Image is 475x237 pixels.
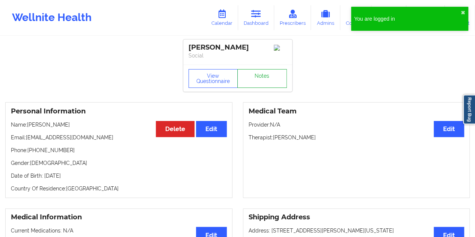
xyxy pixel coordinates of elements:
p: Social [188,52,287,59]
button: Delete [156,121,195,137]
a: Prescribers [274,5,311,30]
h3: Personal Information [11,107,227,116]
a: Report Bug [463,95,475,124]
a: Notes [237,69,287,88]
h3: Medical Information [11,213,227,222]
button: Edit [196,121,226,137]
a: Calendar [206,5,238,30]
h3: Shipping Address [249,213,464,222]
a: Admins [311,5,340,30]
button: close [461,10,465,16]
p: Name: [PERSON_NAME] [11,121,227,128]
p: Phone: [PHONE_NUMBER] [11,146,227,154]
p: Address: [STREET_ADDRESS][PERSON_NAME][US_STATE] [249,227,464,234]
p: Therapist: [PERSON_NAME] [249,134,464,141]
p: Provider: N/A [249,121,464,128]
button: View Questionnaire [188,69,238,88]
p: Date of Birth: [DATE] [11,172,227,180]
a: Coaches [340,5,371,30]
p: Current Medications: N/A [11,227,227,234]
img: Image%2Fplaceholer-image.png [274,45,287,51]
a: Dashboard [238,5,274,30]
p: Country Of Residence: [GEOGRAPHIC_DATA] [11,185,227,192]
div: You are logged in [354,15,461,23]
p: Gender: [DEMOGRAPHIC_DATA] [11,159,227,167]
h3: Medical Team [249,107,464,116]
button: Edit [434,121,464,137]
p: Email: [EMAIL_ADDRESS][DOMAIN_NAME] [11,134,227,141]
div: [PERSON_NAME] [188,43,287,52]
